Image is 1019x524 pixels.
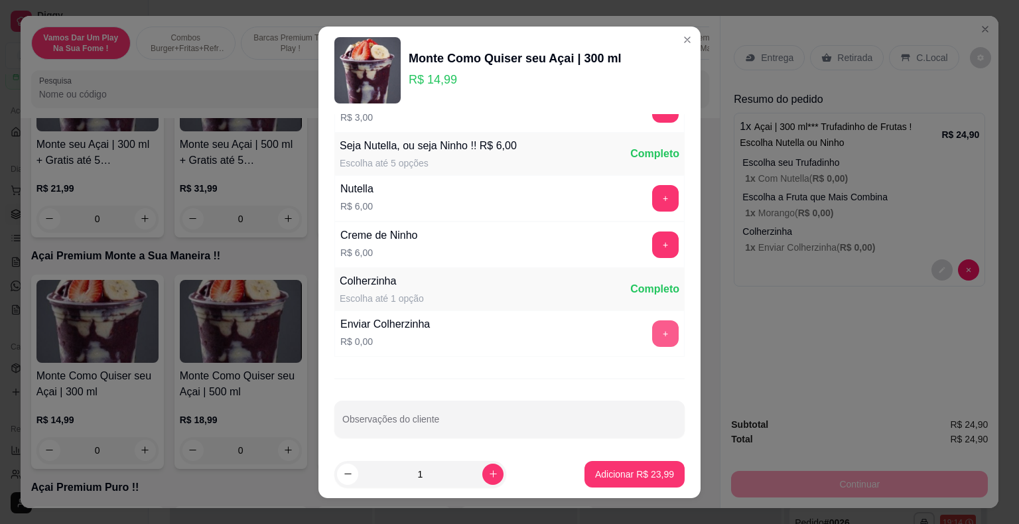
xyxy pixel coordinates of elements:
img: product-image [334,37,401,103]
button: decrease-product-quantity [337,464,358,485]
button: add [652,320,679,347]
div: Completo [630,146,679,162]
button: Close [677,29,698,50]
div: Monte Como Quiser seu Açai | 300 ml [409,49,621,68]
input: Observações do cliente [342,418,677,431]
div: Creme de Ninho [340,228,418,243]
p: R$ 14,99 [409,70,621,89]
div: Escolha até 1 opção [340,292,424,305]
div: Colherzinha [340,273,424,289]
p: R$ 0,00 [340,335,430,348]
p: R$ 6,00 [340,246,418,259]
button: add [652,185,679,212]
div: Seja Nutella, ou seja Ninho !! R$ 6,00 [340,138,517,154]
p: Adicionar R$ 23,99 [595,468,674,481]
p: R$ 6,00 [340,200,374,213]
div: Nutella [340,181,374,197]
p: R$ 3,00 [340,111,373,124]
button: Adicionar R$ 23,99 [584,461,685,488]
button: add [652,231,679,258]
button: increase-product-quantity [482,464,504,485]
div: Completo [630,281,679,297]
div: Enviar Colherzinha [340,316,430,332]
div: Escolha até 5 opções [340,157,517,170]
